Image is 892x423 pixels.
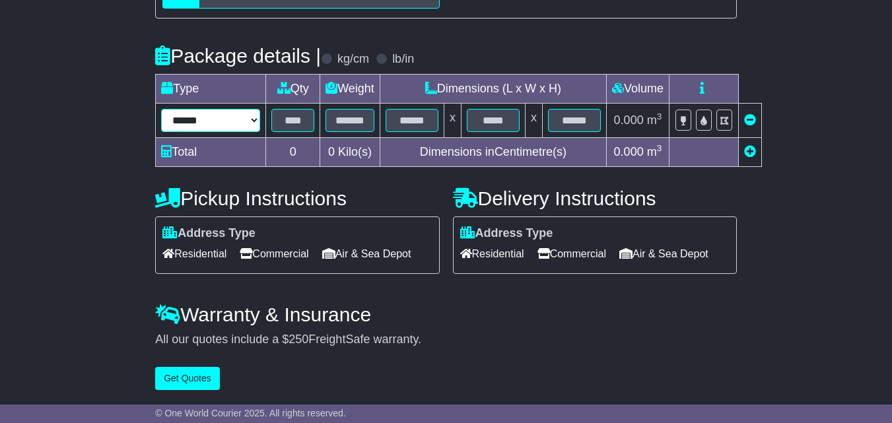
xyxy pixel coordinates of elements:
[266,74,320,103] td: Qty
[606,74,669,103] td: Volume
[614,145,644,158] span: 0.000
[322,244,411,264] span: Air & Sea Depot
[320,74,380,103] td: Weight
[156,137,266,166] td: Total
[289,333,308,346] span: 250
[453,187,737,209] h4: Delivery Instructions
[380,74,606,103] td: Dimensions (L x W x H)
[537,244,606,264] span: Commercial
[162,226,256,241] label: Address Type
[744,114,756,127] a: Remove this item
[657,112,662,121] sup: 3
[444,103,461,137] td: x
[155,367,220,390] button: Get Quotes
[460,244,524,264] span: Residential
[240,244,308,264] span: Commercial
[647,114,662,127] span: m
[155,408,346,418] span: © One World Courier 2025. All rights reserved.
[155,187,439,209] h4: Pickup Instructions
[657,143,662,153] sup: 3
[328,145,335,158] span: 0
[337,52,369,67] label: kg/cm
[380,137,606,166] td: Dimensions in Centimetre(s)
[266,137,320,166] td: 0
[320,137,380,166] td: Kilo(s)
[162,244,226,264] span: Residential
[392,52,414,67] label: lb/in
[155,333,737,347] div: All our quotes include a $ FreightSafe warranty.
[614,114,644,127] span: 0.000
[525,103,542,137] td: x
[744,145,756,158] a: Add new item
[647,145,662,158] span: m
[155,45,321,67] h4: Package details |
[155,304,737,325] h4: Warranty & Insurance
[619,244,708,264] span: Air & Sea Depot
[460,226,553,241] label: Address Type
[156,74,266,103] td: Type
